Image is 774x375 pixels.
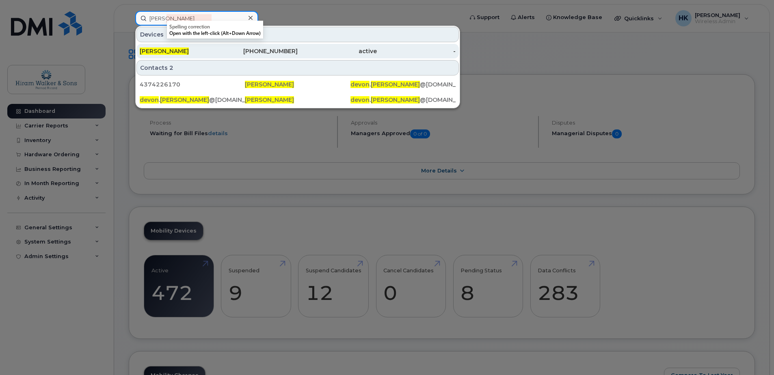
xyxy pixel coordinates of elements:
[140,96,159,103] span: devon
[169,64,173,72] span: 2
[350,96,370,103] span: devon
[245,96,294,103] span: [PERSON_NAME]
[245,81,294,88] span: [PERSON_NAME]
[160,96,209,103] span: [PERSON_NAME]
[140,96,245,104] div: . @[DOMAIN_NAME]
[140,47,189,55] span: [PERSON_NAME]
[136,77,459,92] a: 4374226170[PERSON_NAME]devon.[PERSON_NAME]@[DOMAIN_NAME]
[219,47,298,55] div: [PHONE_NUMBER]
[350,80,456,88] div: . @[DOMAIN_NAME]
[140,80,245,88] div: 4374226170
[371,81,420,88] span: [PERSON_NAME]
[298,47,377,55] div: active
[377,47,456,55] div: -
[136,60,459,75] div: Contacts
[136,27,459,42] div: Devices
[350,81,370,88] span: devon
[136,93,459,107] a: devon.[PERSON_NAME]@[DOMAIN_NAME][PERSON_NAME]devon.[PERSON_NAME]@[DOMAIN_NAME]
[371,96,420,103] span: [PERSON_NAME]
[350,96,456,104] div: . @[DOMAIN_NAME]
[136,44,459,58] a: [PERSON_NAME][PHONE_NUMBER]active-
